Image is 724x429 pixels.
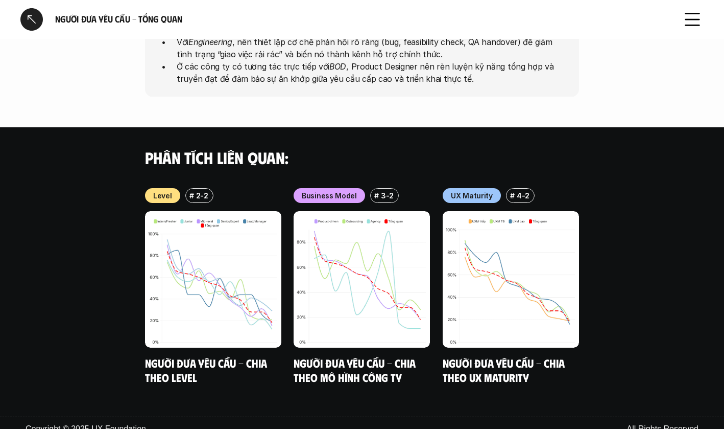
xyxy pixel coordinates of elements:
p: Ở các công ty có tương tác trực tiếp với , Product Designer nên rèn luyện kỹ năng tổng hợp và tru... [177,60,563,84]
a: Người đưa yêu cầu - Chia theo Level [145,356,270,384]
p: 2-2 [196,190,208,201]
p: UX Maturity [451,190,493,201]
p: Level [153,190,172,201]
a: Người đưa yêu cầu - Chia theo UX Maturity [443,356,567,384]
a: Người đưa yêu cầu - Chia theo mô hình công ty [294,356,418,384]
h6: # [189,192,194,199]
p: Với , nên thiết lập cơ chế phản hồi rõ ràng (bug, feasibility check, QA handover) để giảm tình tr... [177,35,563,60]
p: 4-2 [517,190,529,201]
em: BOD [329,61,346,71]
p: 3-2 [381,190,394,201]
p: Business Model [302,190,357,201]
h6: # [510,192,514,199]
em: Engineering [188,36,232,47]
h6: Người đưa yêu cầu - Tổng quan [55,13,669,25]
h4: Phân tích liên quan: [145,148,579,167]
h6: # [374,192,379,199]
